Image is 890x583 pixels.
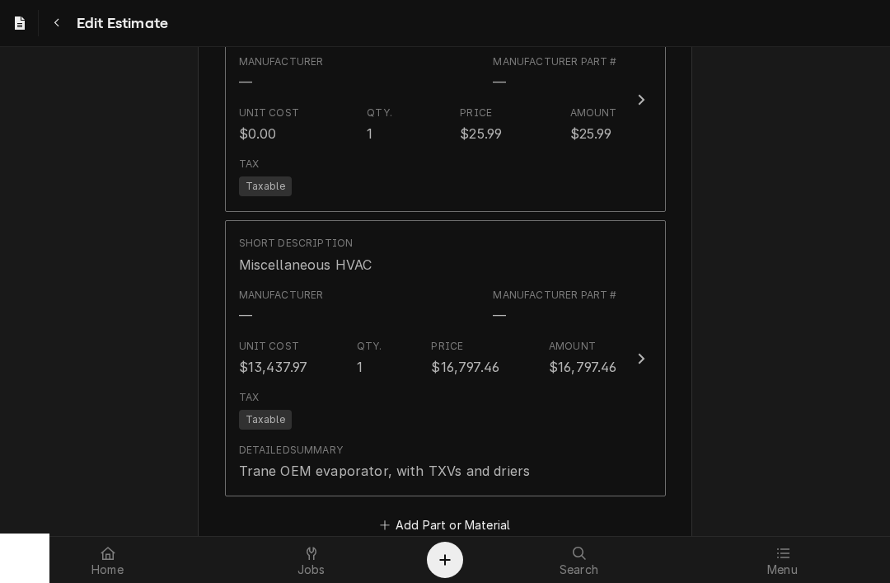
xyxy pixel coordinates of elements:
[239,339,299,354] div: Unit Cost
[91,563,124,576] span: Home
[377,514,513,537] button: Add Part or Material
[478,540,680,580] a: Search
[239,288,324,303] div: Manufacturer
[431,339,463,354] div: Price
[239,410,292,430] span: Taxable
[493,306,506,326] div: Part Number
[225,220,666,496] button: Update Line Item
[357,339,382,354] div: Qty.
[7,540,208,580] a: Home
[570,124,612,143] div: $25.99
[549,339,596,354] div: Amount
[239,54,324,69] div: Manufacturer
[239,288,324,326] div: Manufacturer
[493,54,616,92] div: Part Number
[239,306,252,326] div: Manufacturer
[460,106,492,120] div: Price
[42,8,72,38] button: Navigate back
[5,10,35,36] a: Go to Estimates
[570,106,617,120] div: Amount
[493,288,616,303] div: Manufacturer Part #
[239,176,292,196] span: Taxable
[427,542,463,578] button: Create Object
[239,157,259,172] div: Tax
[239,357,308,377] div: $13,437.97
[460,124,502,143] div: $25.99
[493,54,616,69] div: Manufacturer Part #
[357,357,363,377] div: 1
[431,357,499,377] div: $16,797.46
[239,461,531,481] div: Trane OEM evaporator, with TXVs and driers
[239,106,299,120] div: Unit Cost
[367,124,372,143] div: 1
[239,236,354,251] div: Short Description
[210,540,412,580] a: Jobs
[560,563,598,576] span: Search
[239,124,277,143] div: $0.00
[767,563,798,576] span: Menu
[239,54,324,92] div: Manufacturer
[239,255,372,275] div: Miscellaneous HVAC
[239,390,259,405] div: Tax
[239,443,343,458] div: Detailed Summary
[682,540,883,580] a: Menu
[367,106,392,120] div: Qty.
[493,288,616,326] div: Part Number
[72,12,168,35] span: Edit Estimate
[549,357,617,377] div: $16,797.46
[297,563,326,576] span: Jobs
[493,73,506,92] div: Part Number
[239,73,252,92] div: Manufacturer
